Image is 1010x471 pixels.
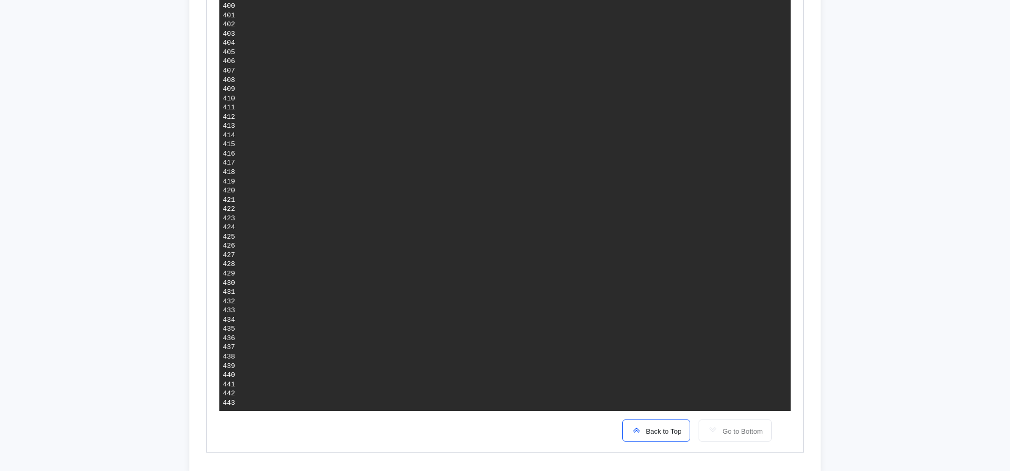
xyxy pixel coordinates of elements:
div: 411 [223,103,235,112]
div: 403 [223,29,235,39]
div: 442 [223,389,235,398]
div: 406 [223,57,235,66]
div: 435 [223,324,235,334]
div: 418 [223,168,235,177]
div: 432 [223,297,235,306]
div: 413 [223,121,235,131]
div: 430 [223,279,235,288]
span: Go to Bottom [718,427,763,435]
div: 401 [223,11,235,21]
button: Back to Top [622,419,691,442]
div: 436 [223,334,235,343]
div: 414 [223,131,235,140]
div: 428 [223,260,235,269]
div: 429 [223,269,235,279]
div: 425 [223,232,235,242]
div: 433 [223,306,235,315]
img: scroll-to-icon.svg [631,425,642,435]
div: 410 [223,94,235,104]
img: scroll-to-icon-light-gray.svg [708,425,718,435]
div: 407 [223,66,235,76]
div: 431 [223,288,235,297]
div: 415 [223,140,235,149]
div: 440 [223,371,235,380]
div: 409 [223,85,235,94]
div: 427 [223,251,235,260]
div: 419 [223,177,235,187]
div: 443 [223,398,235,408]
div: 417 [223,158,235,168]
div: 439 [223,362,235,371]
div: 437 [223,343,235,352]
div: 422 [223,204,235,214]
div: 434 [223,315,235,325]
div: 426 [223,241,235,251]
div: 412 [223,112,235,122]
div: 402 [223,20,235,29]
div: 404 [223,38,235,48]
div: 424 [223,223,235,232]
div: 420 [223,186,235,196]
div: 421 [223,196,235,205]
div: 423 [223,214,235,223]
span: Back to Top [642,427,682,435]
div: 438 [223,352,235,362]
div: 405 [223,48,235,57]
button: Go to Bottom [699,419,772,442]
div: 400 [223,2,235,11]
div: 416 [223,149,235,159]
div: 408 [223,76,235,85]
div: 441 [223,380,235,390]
